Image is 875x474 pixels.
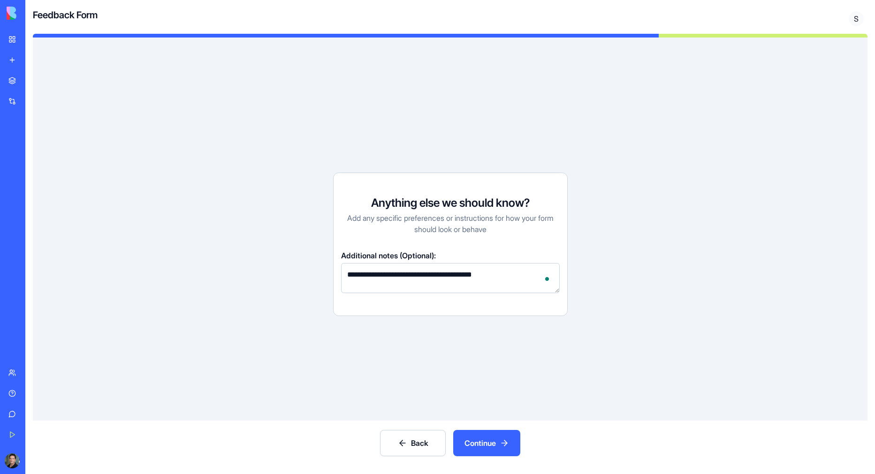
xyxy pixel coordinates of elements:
[341,251,436,260] span: Additional notes (Optional):
[453,430,520,456] button: Continue
[33,8,98,22] h4: Feedback Form
[7,7,65,20] img: logo
[341,212,560,235] p: Add any specific preferences or instructions for how your form should look or behave
[849,11,864,26] span: S
[380,430,446,456] button: Back
[341,263,560,293] textarea: To enrich screen reader interactions, please activate Accessibility in Grammarly extension settings
[5,453,20,468] img: ACg8ocIQaO3btzoUPJneNwlWqvjravB1C5ocFziSHdRy5Aqx-0VV2j0=s96-c
[371,196,530,211] h3: Anything else we should know?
